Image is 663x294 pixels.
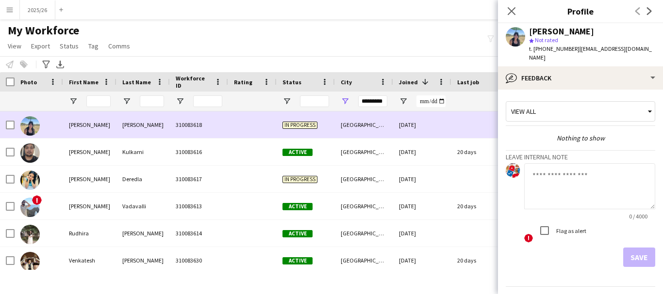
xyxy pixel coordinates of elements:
[20,143,40,163] img: Kirit Kulkarni
[282,257,313,264] span: Active
[116,220,170,247] div: [PERSON_NAME]
[170,247,228,274] div: 310083630
[193,95,222,107] input: Workforce ID Filter Input
[282,149,313,156] span: Active
[393,193,451,219] div: [DATE]
[116,247,170,274] div: [PERSON_NAME]
[108,42,130,50] span: Comms
[341,78,352,86] span: City
[176,97,184,106] button: Open Filter Menu
[535,36,558,44] span: Not rated
[170,166,228,192] div: 310083617
[20,170,40,190] img: Mounika Deredla
[282,203,313,210] span: Active
[116,166,170,192] div: Deredla
[63,220,116,247] div: Rudhira
[116,193,170,219] div: Vadavalli
[63,166,116,192] div: [PERSON_NAME]
[524,234,533,243] span: !
[282,97,291,106] button: Open Filter Menu
[20,198,40,217] img: Phani Vadavalli
[84,40,102,52] a: Tag
[140,95,164,107] input: Last Name Filter Input
[498,5,663,17] h3: Profile
[170,220,228,247] div: 310083614
[170,139,228,165] div: 310083616
[282,78,301,86] span: Status
[4,40,25,52] a: View
[20,116,40,136] img: Kathleen Stevens
[40,59,52,70] app-action-btn: Advanced filters
[282,230,313,237] span: Active
[393,111,451,138] div: [DATE]
[529,27,594,36] div: [PERSON_NAME]
[506,134,655,142] div: Nothing to show
[621,213,655,220] span: 0 / 4000
[300,95,329,107] input: Status Filter Input
[529,45,580,52] span: t. [PHONE_NUMBER]
[399,78,418,86] span: Joined
[63,193,116,219] div: [PERSON_NAME]
[63,139,116,165] div: [PERSON_NAME]
[32,195,42,205] span: !
[234,78,252,86] span: Rating
[54,59,66,70] app-action-btn: Export XLSX
[341,97,349,106] button: Open Filter Menu
[122,78,151,86] span: Last Name
[282,122,317,129] span: In progress
[176,75,211,89] span: Workforce ID
[170,111,228,138] div: 310083618
[358,95,387,107] input: City Filter Input
[31,42,50,50] span: Export
[63,111,116,138] div: [PERSON_NAME]
[20,0,55,19] button: 2025/26
[393,220,451,247] div: [DATE]
[451,139,510,165] div: 20 days
[529,45,652,61] span: | [EMAIL_ADDRESS][DOMAIN_NAME]
[69,97,78,106] button: Open Filter Menu
[335,220,393,247] div: [GEOGRAPHIC_DATA]
[116,111,170,138] div: [PERSON_NAME]
[393,139,451,165] div: [DATE]
[27,40,54,52] a: Export
[416,95,446,107] input: Joined Filter Input
[393,166,451,192] div: [DATE]
[457,78,479,86] span: Last job
[554,227,586,234] label: Flag as alert
[8,42,21,50] span: View
[335,247,393,274] div: [GEOGRAPHIC_DATA]
[8,23,79,38] span: My Workforce
[20,225,40,244] img: Rudhira Hulimangala Venkatesh
[122,97,131,106] button: Open Filter Menu
[88,42,99,50] span: Tag
[60,42,79,50] span: Status
[20,78,37,86] span: Photo
[335,139,393,165] div: [GEOGRAPHIC_DATA]
[104,40,134,52] a: Comms
[20,252,40,271] img: Venkatesh Deogaonkar
[498,66,663,90] div: Feedback
[335,193,393,219] div: [GEOGRAPHIC_DATA]
[69,78,99,86] span: First Name
[506,153,655,161] h3: Leave internal note
[335,111,393,138] div: [GEOGRAPHIC_DATA]
[451,193,510,219] div: 20 days
[56,40,83,52] a: Status
[451,247,510,274] div: 20 days
[116,139,170,165] div: Kulkarni
[393,247,451,274] div: [DATE]
[511,107,536,116] span: View all
[282,176,317,183] span: In progress
[170,193,228,219] div: 310083613
[63,247,116,274] div: Venkatesh
[86,95,111,107] input: First Name Filter Input
[399,97,408,106] button: Open Filter Menu
[335,166,393,192] div: [GEOGRAPHIC_DATA]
